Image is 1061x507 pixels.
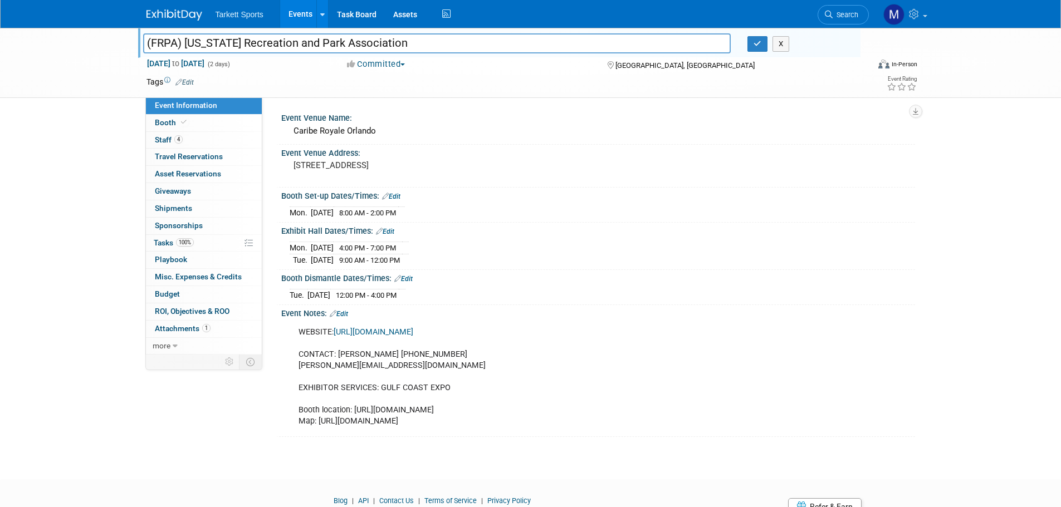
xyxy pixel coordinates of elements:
a: Playbook [146,252,262,268]
a: Terms of Service [424,496,477,505]
td: Personalize Event Tab Strip [220,355,239,369]
span: 4:00 PM - 7:00 PM [339,244,396,252]
span: 9:00 AM - 12:00 PM [339,256,400,264]
div: Event Notes: [281,305,915,319]
td: [DATE] [311,242,334,254]
a: Travel Reservations [146,149,262,165]
span: [DATE] [DATE] [146,58,205,68]
div: Event Venue Name: [281,110,915,124]
span: 12:00 PM - 4:00 PM [336,291,397,299]
td: Tags [146,76,194,87]
a: Blog [334,496,348,505]
div: Caribe Royale Orlando [290,122,907,140]
a: Edit [376,228,394,235]
span: Attachments [155,324,211,333]
span: Budget [155,289,180,298]
pre: [STREET_ADDRESS] [294,160,533,170]
div: WEBSITE: CONTACT: [PERSON_NAME] [PHONE_NUMBER] [PERSON_NAME][EMAIL_ADDRESS][DOMAIN_NAME] EXHIBITO... [291,321,793,433]
div: Event Format [803,58,918,75]
a: Shipments [146,200,262,217]
a: Booth [146,115,262,131]
div: In-Person [891,60,917,68]
span: Booth [155,118,189,127]
span: Shipments [155,204,192,213]
div: Booth Dismantle Dates/Times: [281,270,915,284]
span: Sponsorships [155,221,203,230]
span: 8:00 AM - 2:00 PM [339,209,396,217]
td: Mon. [290,242,311,254]
div: Booth Set-up Dates/Times: [281,188,915,202]
a: Misc. Expenses & Credits [146,269,262,286]
span: Asset Reservations [155,169,221,178]
td: Mon. [290,206,311,218]
span: ROI, Objectives & ROO [155,307,229,316]
span: 1 [202,324,211,332]
button: Committed [343,58,409,70]
a: Edit [382,193,400,200]
a: Sponsorships [146,218,262,234]
span: Travel Reservations [155,152,223,161]
img: Mathieu Martel [883,4,904,25]
a: Search [818,5,869,24]
div: Event Rating [887,76,917,82]
button: X [772,36,790,52]
span: 4 [174,135,183,144]
span: Giveaways [155,186,191,195]
i: Booth reservation complete [181,119,187,125]
a: Giveaways [146,183,262,200]
a: Staff4 [146,132,262,149]
span: | [370,496,378,505]
span: [GEOGRAPHIC_DATA], [GEOGRAPHIC_DATA] [615,61,755,70]
a: Event Information [146,97,262,114]
td: [DATE] [307,289,330,301]
span: Playbook [155,255,187,264]
a: Budget [146,286,262,303]
td: Tue. [290,254,311,265]
td: Tue. [290,289,307,301]
a: Attachments1 [146,321,262,337]
a: Privacy Policy [487,496,531,505]
img: Format-Inperson.png [878,60,889,68]
a: more [146,338,262,355]
span: Tarkett Sports [216,10,263,19]
span: Misc. Expenses & Credits [155,272,242,281]
a: ROI, Objectives & ROO [146,303,262,320]
span: | [478,496,486,505]
a: Edit [175,78,194,86]
a: Asset Reservations [146,166,262,183]
a: Tasks100% [146,235,262,252]
span: to [170,59,181,68]
a: API [358,496,369,505]
span: (2 days) [207,61,230,68]
td: [DATE] [311,206,334,218]
span: Staff [155,135,183,144]
img: ExhibitDay [146,9,202,21]
span: | [349,496,356,505]
td: Toggle Event Tabs [239,355,262,369]
span: 100% [176,238,194,247]
a: Edit [330,310,348,318]
span: | [415,496,423,505]
a: Contact Us [379,496,414,505]
span: Search [833,11,858,19]
span: more [153,341,170,350]
a: [URL][DOMAIN_NAME] [334,327,413,337]
td: [DATE] [311,254,334,265]
span: Tasks [154,238,194,247]
span: Event Information [155,101,217,110]
div: Exhibit Hall Dates/Times: [281,223,915,237]
div: Event Venue Address: [281,145,915,159]
a: Edit [394,275,413,283]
